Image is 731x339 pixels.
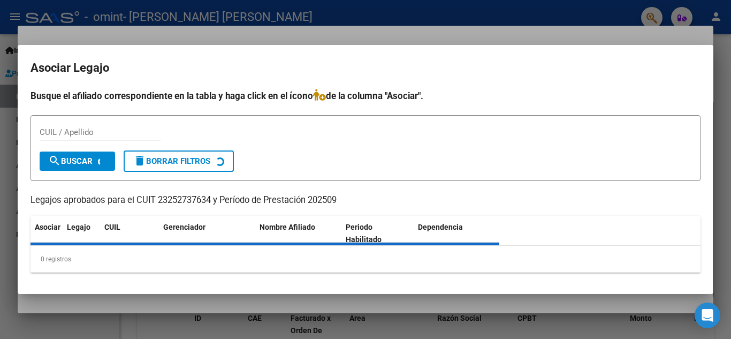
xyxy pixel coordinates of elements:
span: Asociar [35,223,60,231]
datatable-header-cell: Periodo Habilitado [341,216,414,251]
span: Periodo Habilitado [346,223,382,244]
h4: Busque el afiliado correspondiente en la tabla y haga click en el ícono de la columna "Asociar". [31,89,700,103]
button: Borrar Filtros [124,150,234,172]
span: Dependencia [418,223,463,231]
span: CUIL [104,223,120,231]
mat-icon: search [48,154,61,167]
span: Gerenciador [163,223,205,231]
mat-icon: delete [133,154,146,167]
span: Borrar Filtros [133,156,210,166]
div: Open Intercom Messenger [695,303,720,328]
datatable-header-cell: Legajo [63,216,100,251]
datatable-header-cell: Nombre Afiliado [255,216,341,251]
p: Legajos aprobados para el CUIT 23252737634 y Período de Prestación 202509 [31,194,700,207]
datatable-header-cell: Dependencia [414,216,500,251]
datatable-header-cell: CUIL [100,216,159,251]
span: Buscar [48,156,93,166]
button: Buscar [40,152,115,171]
span: Legajo [67,223,90,231]
datatable-header-cell: Gerenciador [159,216,255,251]
div: 0 registros [31,246,700,273]
h2: Asociar Legajo [31,58,700,78]
span: Nombre Afiliado [260,223,315,231]
datatable-header-cell: Asociar [31,216,63,251]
